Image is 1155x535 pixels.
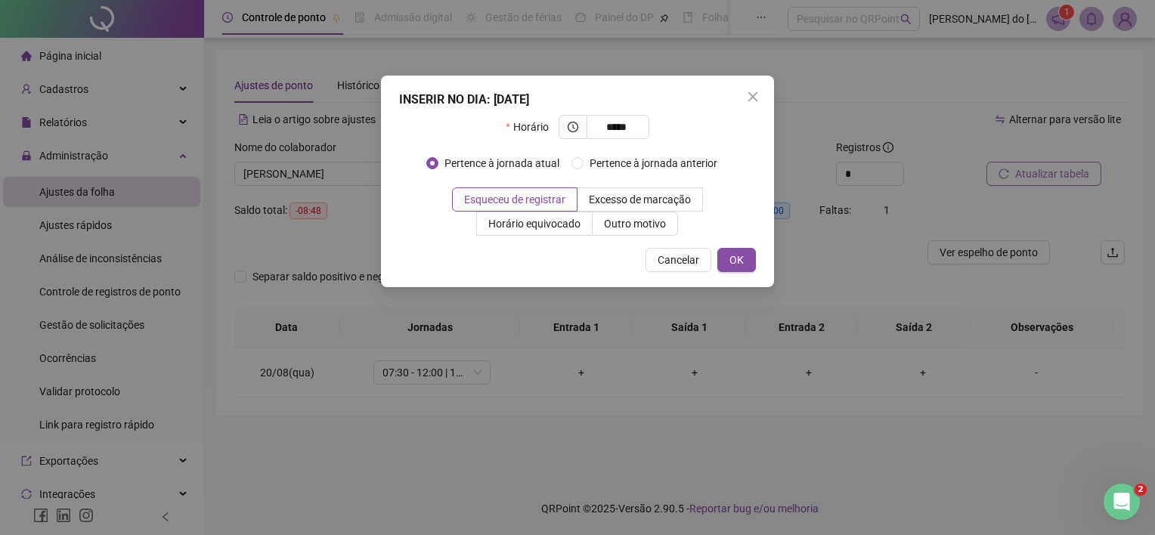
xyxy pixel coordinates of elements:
span: clock-circle [568,122,578,132]
div: INSERIR NO DIA : [DATE] [399,91,756,109]
button: Close [741,85,765,109]
span: Excesso de marcação [589,193,691,206]
span: Esqueceu de registrar [464,193,565,206]
span: 2 [1135,484,1147,496]
span: Cancelar [658,252,699,268]
span: Horário equivocado [488,218,581,230]
span: Pertence à jornada anterior [584,155,723,172]
span: Outro motivo [604,218,666,230]
span: OK [729,252,744,268]
button: Cancelar [646,248,711,272]
iframe: Intercom live chat [1104,484,1140,520]
button: OK [717,248,756,272]
span: Pertence à jornada atual [438,155,565,172]
label: Horário [506,115,558,139]
span: close [747,91,759,103]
